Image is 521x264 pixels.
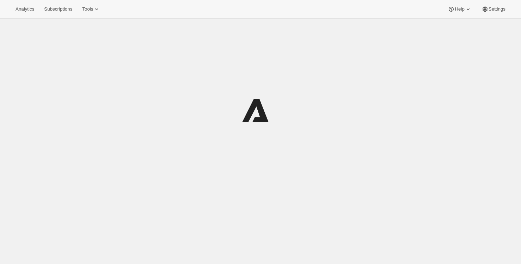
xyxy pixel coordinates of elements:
span: Help [455,6,464,12]
button: Subscriptions [40,4,76,14]
span: Settings [489,6,505,12]
button: Help [443,4,476,14]
span: Analytics [16,6,34,12]
button: Analytics [11,4,38,14]
button: Tools [78,4,104,14]
span: Subscriptions [44,6,72,12]
span: Tools [82,6,93,12]
button: Settings [477,4,510,14]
